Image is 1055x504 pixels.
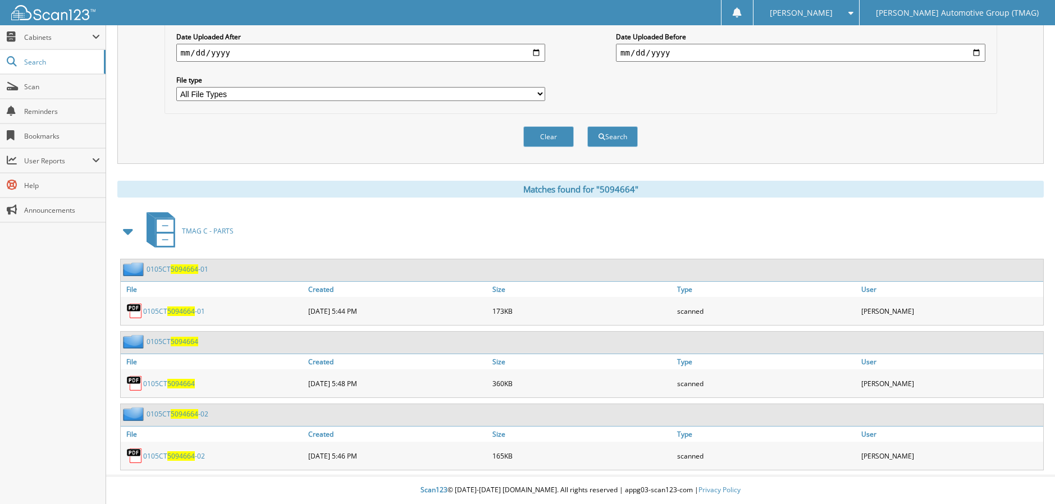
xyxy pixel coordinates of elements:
[858,372,1043,395] div: [PERSON_NAME]
[147,409,208,419] a: 0105CT5094664-02
[182,226,234,236] span: TMAG C - PARTS
[858,282,1043,297] a: User
[305,372,490,395] div: [DATE] 5:48 PM
[490,445,674,467] div: 165KB
[674,354,859,369] a: Type
[167,451,195,461] span: 5094664
[11,5,95,20] img: scan123-logo-white.svg
[126,375,143,392] img: PDF.png
[167,379,195,388] span: 5094664
[858,427,1043,442] a: User
[523,126,574,147] button: Clear
[490,427,674,442] a: Size
[490,354,674,369] a: Size
[876,10,1039,16] span: [PERSON_NAME] Automotive Group (TMAG)
[587,126,638,147] button: Search
[305,282,490,297] a: Created
[121,282,305,297] a: File
[126,303,143,319] img: PDF.png
[305,300,490,322] div: [DATE] 5:44 PM
[24,156,92,166] span: User Reports
[698,485,741,494] a: Privacy Policy
[490,282,674,297] a: Size
[147,264,208,274] a: 0105CT5094664-01
[176,75,545,85] label: File type
[126,447,143,464] img: PDF.png
[305,427,490,442] a: Created
[770,10,833,16] span: [PERSON_NAME]
[171,264,198,274] span: 5094664
[117,181,1044,198] div: Matches found for "5094664"
[858,354,1043,369] a: User
[674,300,859,322] div: scanned
[24,82,100,91] span: Scan
[616,44,985,62] input: end
[490,372,674,395] div: 360KB
[858,445,1043,467] div: [PERSON_NAME]
[24,181,100,190] span: Help
[123,262,147,276] img: folder2.png
[305,445,490,467] div: [DATE] 5:46 PM
[24,205,100,215] span: Announcements
[176,44,545,62] input: start
[305,354,490,369] a: Created
[147,337,198,346] a: 0105CT5094664
[140,209,234,253] a: TMAG C - PARTS
[24,131,100,141] span: Bookmarks
[171,409,198,419] span: 5094664
[171,337,198,346] span: 5094664
[121,354,305,369] a: File
[421,485,447,494] span: Scan123
[674,372,859,395] div: scanned
[123,407,147,421] img: folder2.png
[143,306,205,316] a: 0105CT5094664-01
[167,306,195,316] span: 5094664
[858,300,1043,322] div: [PERSON_NAME]
[490,300,674,322] div: 173KB
[143,451,205,461] a: 0105CT5094664-02
[143,379,195,388] a: 0105CT5094664
[121,427,305,442] a: File
[106,476,1055,504] div: © [DATE]-[DATE] [DOMAIN_NAME]. All rights reserved | appg03-scan123-com |
[674,445,859,467] div: scanned
[674,282,859,297] a: Type
[616,32,985,42] label: Date Uploaded Before
[24,33,92,42] span: Cabinets
[24,57,98,67] span: Search
[123,335,147,349] img: folder2.png
[176,32,545,42] label: Date Uploaded After
[674,427,859,442] a: Type
[24,107,100,116] span: Reminders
